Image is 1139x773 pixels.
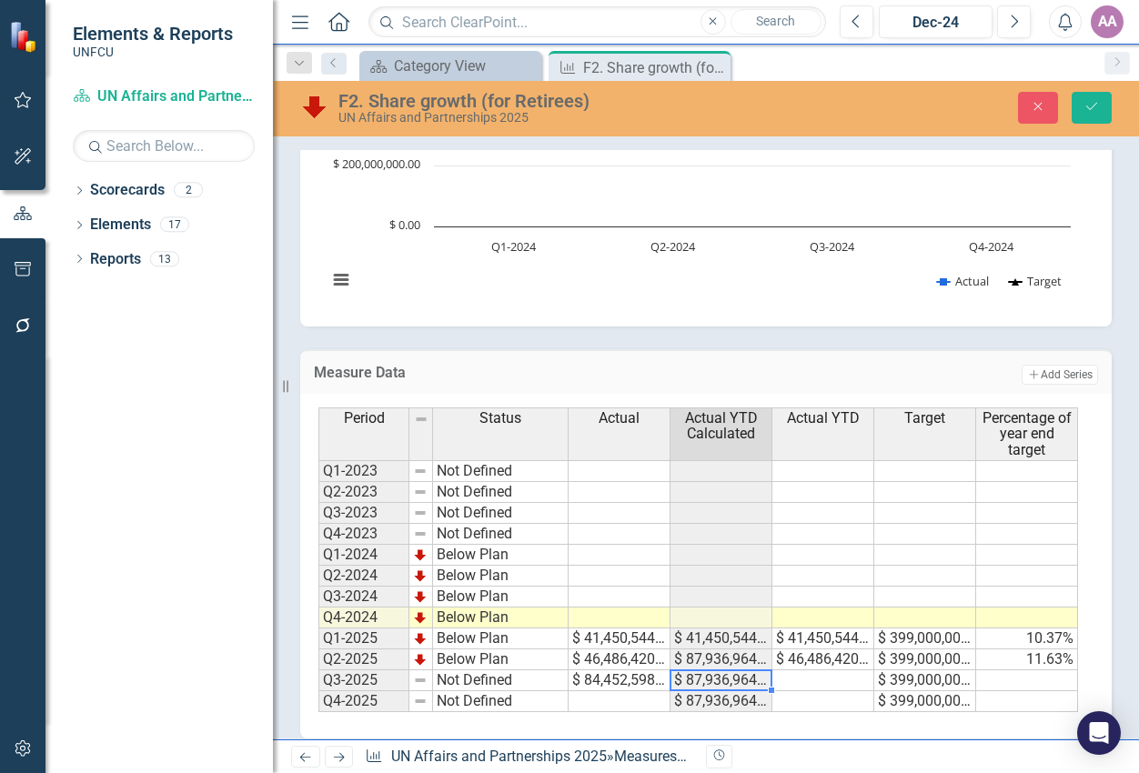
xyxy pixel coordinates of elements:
[1022,365,1098,385] button: Add Series
[670,649,772,670] td: $ 87,936,964.00
[1091,5,1124,38] button: AA
[318,524,409,545] td: Q4-2023
[338,91,741,111] div: F2. Share growth (for Retirees)
[583,56,726,79] div: F2. Share growth (for Retirees)
[904,410,945,427] span: Target
[969,238,1014,255] text: Q4-2024
[433,566,569,587] td: Below Plan
[73,45,233,59] small: UNFCU
[413,631,428,646] img: TnMDeAgwAPMxUmUi88jYAAAAAElFTkSuQmCC
[810,238,855,255] text: Q3-2024
[433,691,569,712] td: Not Defined
[318,482,409,503] td: Q2-2023
[670,670,772,691] td: $ 87,936,964.00
[650,238,696,255] text: Q2-2024
[413,610,428,625] img: TnMDeAgwAPMxUmUi88jYAAAAAElFTkSuQmCC
[413,464,428,478] img: 8DAGhfEEPCf229AAAAAElFTkSuQmCC
[433,482,569,503] td: Not Defined
[433,545,569,566] td: Below Plan
[731,9,821,35] button: Search
[391,748,607,765] a: UN Affairs and Partnerships 2025
[772,649,874,670] td: $ 46,486,420.00
[937,273,989,289] button: Show Actual
[433,649,569,670] td: Below Plan
[314,365,741,381] h3: Measure Data
[364,55,537,77] a: Category View
[73,86,255,107] a: UN Affairs and Partnerships 2025
[318,35,1080,308] svg: Interactive chart
[433,607,569,628] td: Below Plan
[413,568,428,583] img: TnMDeAgwAPMxUmUi88jYAAAAAElFTkSuQmCC
[318,691,409,712] td: Q4-2025
[328,267,354,293] button: View chart menu, Chart
[413,547,428,562] img: TnMDeAgwAPMxUmUi88jYAAAAAElFTkSuQmCC
[174,183,203,198] div: 2
[318,587,409,607] td: Q3-2024
[150,251,179,266] div: 13
[73,23,233,45] span: Elements & Reports
[413,652,428,667] img: TnMDeAgwAPMxUmUi88jYAAAAAElFTkSuQmCC
[318,566,409,587] td: Q2-2024
[772,628,874,649] td: $ 41,450,544.00
[318,607,409,628] td: Q4-2024
[879,5,993,38] button: Dec-24
[318,35,1094,308] div: Chart. Highcharts interactive chart.
[318,649,409,670] td: Q2-2025
[433,524,569,545] td: Not Defined
[874,691,976,712] td: $ 399,000,000.00
[874,649,976,670] td: $ 399,000,000.00
[90,180,165,201] a: Scorecards
[90,215,151,236] a: Elements
[674,410,768,442] span: Actual YTD Calculated
[365,747,692,768] div: » »
[318,545,409,566] td: Q1-2024
[980,410,1073,458] span: Percentage of year end target
[413,694,428,708] img: 8DAGhfEEPCf229AAAAAElFTkSuQmCC
[433,670,569,691] td: Not Defined
[368,6,826,38] input: Search ClearPoint...
[433,628,569,649] td: Below Plan
[413,506,428,520] img: 8DAGhfEEPCf229AAAAAElFTkSuQmCC
[90,249,141,270] a: Reports
[318,628,409,649] td: Q1-2025
[670,628,772,649] td: $ 41,450,544.00
[73,130,255,162] input: Search Below...
[9,20,42,53] img: ClearPoint Strategy
[491,238,537,255] text: Q1-2024
[318,670,409,691] td: Q3-2025
[599,410,640,427] span: Actual
[885,12,986,34] div: Dec-24
[160,217,189,233] div: 17
[976,628,1078,649] td: 10.37%
[976,649,1078,670] td: 11.63%
[344,410,385,427] span: Period
[394,55,537,77] div: Category View
[433,587,569,607] td: Below Plan
[414,412,428,427] img: 8DAGhfEEPCf229AAAAAElFTkSuQmCC
[569,670,670,691] td: $ 84,452,598.00
[300,92,329,121] img: Below Plan
[318,460,409,482] td: Q1-2023
[1077,711,1121,755] div: Open Intercom Messenger
[479,410,521,427] span: Status
[1009,273,1063,289] button: Show Target
[874,628,976,649] td: $ 399,000,000.00
[614,748,687,765] a: Measures
[389,216,420,233] text: $ 0.00
[413,527,428,541] img: 8DAGhfEEPCf229AAAAAElFTkSuQmCC
[569,628,670,649] td: $ 41,450,544.00
[413,673,428,688] img: 8DAGhfEEPCf229AAAAAElFTkSuQmCC
[413,589,428,604] img: TnMDeAgwAPMxUmUi88jYAAAAAElFTkSuQmCC
[333,156,420,172] text: $ 200,000,000.00
[433,460,569,482] td: Not Defined
[670,691,772,712] td: $ 87,936,964.00
[318,503,409,524] td: Q3-2023
[874,670,976,691] td: $ 399,000,000.00
[756,14,795,28] span: Search
[787,410,860,427] span: Actual YTD
[338,111,741,125] div: UN Affairs and Partnerships 2025
[433,503,569,524] td: Not Defined
[413,485,428,499] img: 8DAGhfEEPCf229AAAAAElFTkSuQmCC
[569,649,670,670] td: $ 46,486,420.00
